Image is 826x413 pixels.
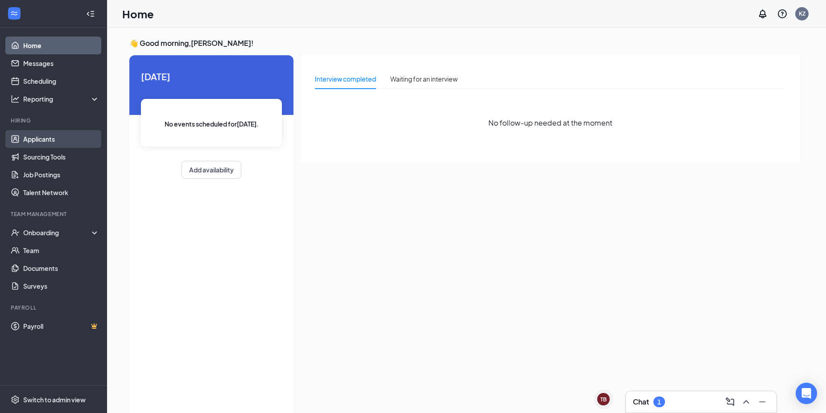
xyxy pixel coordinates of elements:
[122,6,154,21] h1: Home
[23,94,100,103] div: Reporting
[86,9,95,18] svg: Collapse
[11,395,20,404] svg: Settings
[23,317,99,335] a: PayrollCrown
[741,397,752,407] svg: ChevronUp
[390,74,458,84] div: Waiting for an interview
[11,304,98,311] div: Payroll
[11,228,20,237] svg: UserCheck
[633,397,649,407] h3: Chat
[23,228,92,237] div: Onboarding
[23,184,99,201] a: Talent Network
[757,397,768,407] svg: Minimize
[141,70,282,83] span: [DATE]
[23,166,99,184] a: Job Postings
[23,241,99,259] a: Team
[182,161,241,179] button: Add availability
[657,398,661,406] div: 1
[23,130,99,148] a: Applicants
[739,395,753,409] button: ChevronUp
[11,94,20,103] svg: Analysis
[23,148,99,166] a: Sourcing Tools
[23,72,99,90] a: Scheduling
[723,395,737,409] button: ComposeMessage
[10,9,19,18] svg: WorkstreamLogo
[165,119,259,129] span: No events scheduled for [DATE] .
[11,210,98,218] div: Team Management
[796,383,817,404] div: Open Intercom Messenger
[23,259,99,277] a: Documents
[777,8,788,19] svg: QuestionInfo
[725,397,735,407] svg: ComposeMessage
[23,277,99,295] a: Surveys
[757,8,768,19] svg: Notifications
[488,117,612,128] span: No follow-up needed at the moment
[799,10,805,17] div: KZ
[11,117,98,124] div: Hiring
[315,74,376,84] div: Interview completed
[129,38,800,48] h3: 👋 Good morning, [PERSON_NAME] !
[23,395,86,404] div: Switch to admin view
[600,396,607,403] div: TB
[755,395,769,409] button: Minimize
[23,37,99,54] a: Home
[23,54,99,72] a: Messages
